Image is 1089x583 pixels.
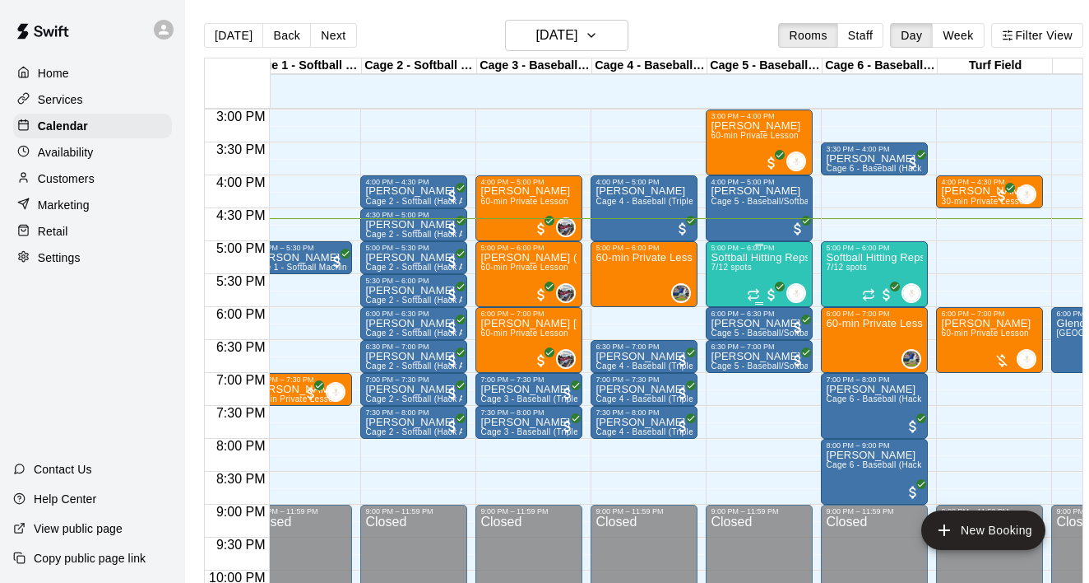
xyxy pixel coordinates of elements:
[826,394,1025,403] span: Cage 6 - Baseball (Hack Attack Hand-fed Machine)
[563,217,576,237] span: Jacob Reyes
[329,254,345,270] span: All customers have paid
[365,507,462,515] div: 9:00 PM – 11:59 PM
[558,285,574,301] img: Jacob Reyes
[932,23,984,48] button: Week
[826,460,1025,469] span: Cage 6 - Baseball (Hack Attack Hand-fed Machine)
[13,245,172,270] a: Settings
[480,310,577,318] div: 6:00 PM – 7:00 PM
[706,241,813,307] div: 5:00 PM – 6:00 PM: Softball Hitting Reps
[475,406,582,439] div: 7:30 PM – 8:00 PM: Julian Harris
[711,263,751,272] span: 7/12 spots filled
[908,283,921,303] span: Brianna Velasquez
[38,91,83,108] p: Services
[711,197,899,206] span: Cage 5 - Baseball/Softball (Triple Play - HitTrax)
[13,193,172,217] a: Marketing
[595,507,693,515] div: 9:00 PM – 11:59 PM
[365,361,560,371] span: Cage 2 - Softball (Hack Attack Hand-fed Machine)
[673,285,689,301] img: Brandon Gold
[533,352,549,369] span: All customers have paid
[786,152,806,171] div: Brianna Velasquez
[250,263,351,272] span: Cage 1 - Softball Machine
[821,241,928,307] div: 5:00 PM – 6:00 PM: Softball Hitting Reps
[1018,186,1035,203] img: Brianna Velasquez
[303,385,319,402] span: All customers have paid
[360,208,467,241] div: 4:30 PM – 5:00 PM: Clint Marcus
[480,197,568,206] span: 60-min Private Lesson
[556,349,576,369] div: Jacob Reyes
[826,263,866,272] span: 7/12 spots filled
[711,112,808,120] div: 3:00 PM – 4:00 PM
[706,110,813,175] div: 3:00 PM – 4:00 PM: Emily Curran
[365,263,560,272] span: Cage 2 - Softball (Hack Attack Hand-fed Machine)
[535,24,577,47] h6: [DATE]
[444,319,461,336] span: All customers have paid
[591,373,697,406] div: 7:00 PM – 7:30 PM: Maximiliano Salas
[212,241,270,255] span: 5:00 PM
[360,241,467,274] div: 5:00 PM – 5:30 PM: Clint Marcus
[480,394,600,403] span: Cage 3 - Baseball (Triple Play)
[711,178,808,186] div: 4:00 PM – 5:00 PM
[938,58,1053,74] div: Turf Field
[480,263,568,272] span: 60-min Private Lesson
[941,197,1029,206] span: 30-min Private Lesson
[212,208,270,222] span: 4:30 PM
[475,241,582,307] div: 5:00 PM – 6:00 PM: Ben (Benny) Donnan
[711,131,799,140] span: 60-min Private Lesson
[711,310,808,318] div: 6:00 PM – 6:30 PM
[212,274,270,288] span: 5:30 PM
[558,351,574,367] img: Jacob Reyes
[365,427,560,436] span: Cage 2 - Softball (Hack Attack Hand-fed Machine)
[212,340,270,354] span: 6:30 PM
[38,250,81,266] p: Settings
[444,221,461,237] span: All customers have paid
[34,550,146,567] p: Copy public page link
[212,439,270,453] span: 8:00 PM
[250,375,347,384] div: 7:00 PM – 7:30 PM
[862,288,875,301] span: Recurring event
[212,472,270,486] span: 8:30 PM
[591,175,697,241] div: 4:00 PM – 5:00 PM: alan bennett
[13,61,172,86] a: Home
[13,87,172,112] a: Services
[711,244,808,252] div: 5:00 PM – 6:00 PM
[905,484,921,501] span: All customers have paid
[941,310,1038,318] div: 6:00 PM – 7:00 PM
[365,408,462,417] div: 7:30 PM – 8:00 PM
[38,170,95,187] p: Customers
[563,283,576,303] span: Jacob Reyes
[475,307,582,373] div: 6:00 PM – 7:00 PM: Flynn Alinger
[595,343,693,351] div: 6:30 PM – 7:00 PM
[38,144,94,161] p: Availability
[13,166,172,191] a: Customers
[475,175,582,241] div: 4:00 PM – 5:00 PM: James Kenison
[826,507,923,515] div: 9:00 PM – 11:59 PM
[788,153,804,170] img: Brianna Velasquez
[941,178,1038,186] div: 4:00 PM – 4:30 PM
[711,361,899,371] span: Cage 5 - Baseball/Softball (Triple Play - HitTrax)
[327,384,344,400] img: Brianna Velasquez
[480,427,600,436] span: Cage 3 - Baseball (Triple Play)
[365,329,560,338] span: Cage 2 - Softball (Hack Attack Hand-fed Machine)
[212,505,270,519] span: 9:00 PM
[250,244,347,252] div: 5:00 PM – 5:30 PM
[34,491,96,507] p: Help Center
[212,307,270,321] span: 6:00 PM
[763,287,780,303] span: All customers have paid
[595,361,715,371] span: Cage 4 - Baseball (Triple play)
[365,343,462,351] div: 6:30 PM – 7:00 PM
[505,20,628,51] button: [DATE]
[533,287,549,303] span: All customers have paid
[790,352,806,369] span: All customers have paid
[991,23,1083,48] button: Filter View
[711,343,808,351] div: 6:30 PM – 7:00 PM
[480,507,577,515] div: 9:00 PM – 11:59 PM
[558,219,574,236] img: Jacob Reyes
[706,307,813,340] div: 6:00 PM – 6:30 PM: jaye baham
[13,140,172,165] a: Availability
[365,394,560,403] span: Cage 2 - Softball (Hack Attack Hand-fed Machine)
[365,375,462,384] div: 7:00 PM – 7:30 PM
[360,175,467,208] div: 4:00 PM – 4:30 PM: Clint Marcus
[790,319,806,336] span: All customers have paid
[13,219,172,244] div: Retail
